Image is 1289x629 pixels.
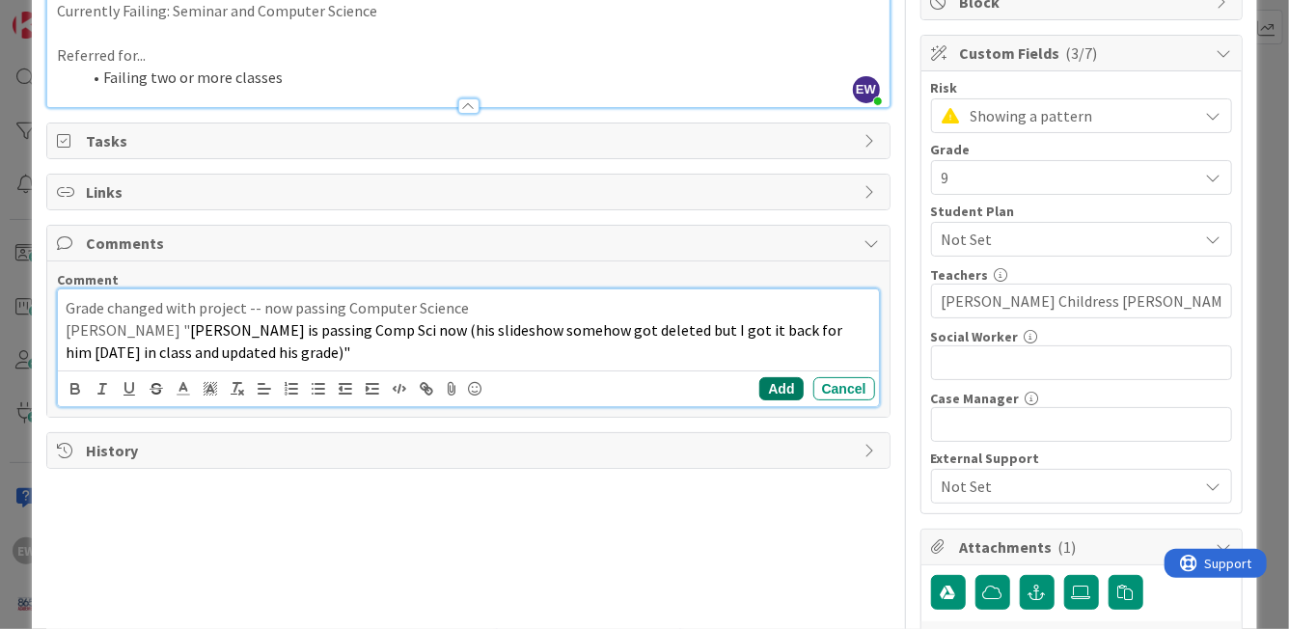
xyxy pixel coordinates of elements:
[80,67,879,89] li: Failing two or more classes
[931,205,1232,218] div: Student Plan
[813,377,875,400] button: Cancel
[66,297,870,319] p: Grade changed with project -- now passing Computer Science
[853,76,880,103] span: EW
[41,3,88,26] span: Support
[57,44,879,67] p: Referred for...
[759,377,803,400] button: Add
[86,439,854,462] span: History
[971,102,1189,129] span: Showing a pattern
[86,129,854,152] span: Tasks
[1058,537,1077,557] span: ( 1 )
[931,143,1232,156] div: Grade
[942,228,1198,251] span: Not Set
[931,81,1232,95] div: Risk
[942,164,1189,191] span: 9
[66,320,845,362] span: [PERSON_NAME] is passing Comp Sci now (his slideshow somehow got deleted but I got it back for hi...
[66,319,870,363] p: [PERSON_NAME] "
[931,390,1020,407] label: Case Manager
[1066,43,1098,63] span: ( 3/7 )
[86,180,854,204] span: Links
[942,475,1198,498] span: Not Set
[960,41,1207,65] span: Custom Fields
[931,451,1232,465] div: External Support
[931,328,1019,345] label: Social Worker
[960,535,1207,559] span: Attachments
[86,232,854,255] span: Comments
[931,266,989,284] label: Teachers
[57,271,119,288] span: Comment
